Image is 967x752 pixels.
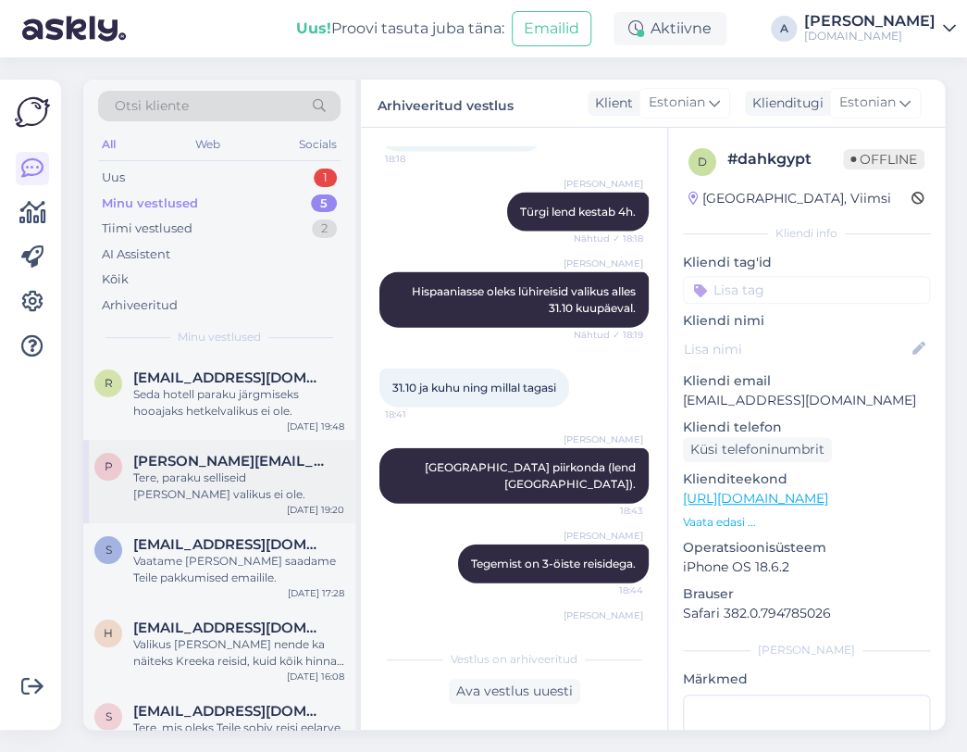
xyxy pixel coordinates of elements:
[296,19,331,37] b: Uus!
[287,503,344,517] div: [DATE] 19:20
[683,225,930,242] div: Kliendi info
[102,296,178,315] div: Arhiveeritud
[449,679,580,704] div: Ava vestlus uuesti
[564,608,643,622] span: [PERSON_NAME]
[574,583,643,597] span: 18:44
[804,14,936,29] div: [PERSON_NAME]
[192,132,224,157] div: Web
[378,91,514,116] label: Arhiveeritud vestlus
[683,584,930,604] p: Brauser
[287,670,344,683] div: [DATE] 16:08
[727,148,843,170] div: # dahkgypt
[178,329,261,345] span: Minu vestlused
[614,12,726,45] div: Aktiivne
[683,538,930,558] p: Operatsioonisüsteem
[312,219,337,238] div: 2
[804,29,936,44] div: [DOMAIN_NAME]
[105,376,113,390] span: r
[104,626,113,640] span: h
[683,418,930,437] p: Kliendi telefon
[392,380,556,394] span: 31.10 ja kuhu ning millal tagasi
[102,270,129,289] div: Kõik
[771,16,797,42] div: A
[683,470,930,489] p: Klienditeekond
[512,11,591,46] button: Emailid
[451,651,577,668] span: Vestlus on arhiveeritud
[683,311,930,331] p: Kliendi nimi
[133,636,344,670] div: Valikus [PERSON_NAME] nende ka näiteks Kreeka reisid, kuid kõik hinnas paketiga reiside tase on p...
[15,94,50,130] img: Askly Logo
[471,556,636,570] span: Tegemist on 3-öiste reisidega.
[105,543,112,557] span: s
[804,14,956,44] a: [PERSON_NAME][DOMAIN_NAME]
[688,189,891,208] div: [GEOGRAPHIC_DATA], Viimsi
[574,504,643,518] span: 18:43
[683,276,930,304] input: Lisa tag
[133,453,326,470] span: paula.tiidemae@gmail.com
[133,386,344,420] div: Seda hotell paraku järgmiseks hooajaks hetkelvalikus ei ole.
[843,149,924,169] span: Offline
[115,96,189,116] span: Otsi kliente
[745,94,824,113] div: Klienditugi
[520,204,636,218] span: Türgi lend kestab 4h.
[574,328,643,342] span: Nähtud ✓ 18:19
[296,18,504,40] div: Proovi tasuta juba täna:
[683,558,930,577] p: iPhone OS 18.6.2
[385,152,454,166] span: 18:18
[314,169,337,187] div: 1
[564,257,643,270] span: [PERSON_NAME]
[683,437,832,462] div: Küsi telefoninumbrit
[105,459,113,473] span: p
[133,536,326,553] span: saiaraive@gmail.com
[105,709,112,723] span: s
[412,283,638,314] span: Hispaaniasse oleks lühireisid valikus alles 31.10 kuupäeval.
[288,586,344,600] div: [DATE] 17:28
[133,620,326,636] span: helartann@gmail.com
[102,219,192,238] div: Tiimi vestlused
[649,93,705,113] span: Estonian
[683,253,930,272] p: Kliendi tag'id
[839,93,896,113] span: Estonian
[385,407,454,421] span: 18:41
[683,514,930,531] p: Vaata edasi ...
[295,132,341,157] div: Socials
[102,169,125,187] div: Uus
[683,371,930,391] p: Kliendi email
[698,155,707,169] span: d
[683,391,930,410] p: [EMAIL_ADDRESS][DOMAIN_NAME]
[287,420,344,433] div: [DATE] 19:48
[683,642,930,658] div: [PERSON_NAME]
[133,470,344,503] div: Tere, paraku selliseid [PERSON_NAME] valikus ei ole.
[133,703,326,720] span: saiaraive@gmail.com
[684,339,909,359] input: Lisa nimi
[311,194,337,213] div: 5
[683,490,828,507] a: [URL][DOMAIN_NAME]
[574,232,643,245] span: Nähtud ✓ 18:18
[564,529,643,543] span: [PERSON_NAME]
[133,370,326,386] span: rainailves@mail.ee
[133,553,344,586] div: Vaatame [PERSON_NAME] saadame Teile pakkumised emailile.
[102,194,198,213] div: Minu vestlused
[102,245,170,264] div: AI Assistent
[683,604,930,623] p: Safari 382.0.794785026
[588,94,633,113] div: Klient
[425,459,638,490] span: [GEOGRAPHIC_DATA] piirkonda (lend [GEOGRAPHIC_DATA]).
[683,670,930,689] p: Märkmed
[564,177,643,191] span: [PERSON_NAME]
[564,432,643,446] span: [PERSON_NAME]
[98,132,119,157] div: All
